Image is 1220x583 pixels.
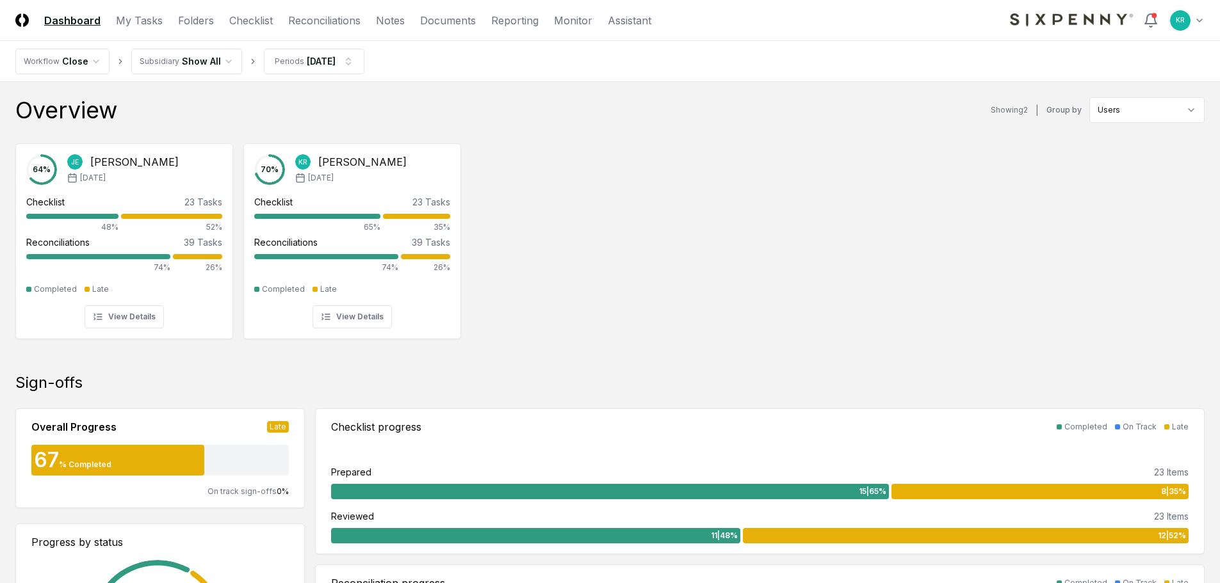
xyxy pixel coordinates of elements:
[15,97,117,123] div: Overview
[331,419,421,435] div: Checklist progress
[1154,509,1189,523] div: 23 Items
[318,154,407,170] div: [PERSON_NAME]
[262,284,305,295] div: Completed
[1161,486,1186,497] span: 8 | 35 %
[420,13,476,28] a: Documents
[401,262,450,273] div: 26%
[315,408,1205,554] a: Checklist progressCompletedOn TrackLatePrepared23 Items15|65%8|35%Reviewed23 Items11|48%12|52%
[207,486,277,496] span: On track sign-offs
[288,13,361,28] a: Reconciliations
[44,13,101,28] a: Dashboard
[383,221,450,233] div: 35%
[331,465,371,479] div: Prepared
[267,421,289,433] div: Late
[26,195,65,209] div: Checklist
[92,284,109,295] div: Late
[31,419,117,435] div: Overall Progress
[308,172,334,184] span: [DATE]
[31,450,59,470] div: 67
[1046,106,1082,114] label: Group by
[26,236,90,249] div: Reconciliations
[184,195,222,209] div: 23 Tasks
[991,104,1028,116] div: Showing 2
[116,13,163,28] a: My Tasks
[15,13,29,27] img: Logo
[275,56,304,67] div: Periods
[264,49,364,74] button: Periods[DATE]
[34,284,77,295] div: Completed
[85,305,164,328] button: View Details
[59,459,111,470] div: % Completed
[554,13,592,28] a: Monitor
[412,195,450,209] div: 23 Tasks
[80,172,106,184] span: [DATE]
[121,221,222,233] div: 52%
[254,262,398,273] div: 74%
[229,13,273,28] a: Checklist
[140,56,179,67] div: Subsidiary
[1154,465,1189,479] div: 23 Items
[711,530,738,541] span: 11 | 48 %
[178,13,214,28] a: Folders
[1036,104,1039,117] div: |
[254,195,293,209] div: Checklist
[1123,421,1157,433] div: On Track
[307,54,336,68] div: [DATE]
[90,154,179,170] div: [PERSON_NAME]
[254,221,380,233] div: 65%
[26,262,170,273] div: 74%
[608,13,651,28] a: Assistant
[243,133,461,339] a: 70%KR[PERSON_NAME][DATE]Checklist23 Tasks65%35%Reconciliations39 Tasks74%26%CompletedLateView Det...
[412,236,450,249] div: 39 Tasks
[491,13,539,28] a: Reporting
[1176,15,1185,25] span: KR
[15,49,364,74] nav: breadcrumb
[376,13,405,28] a: Notes
[1064,421,1107,433] div: Completed
[173,262,222,273] div: 26%
[277,486,289,496] span: 0 %
[15,372,1205,393] div: Sign-offs
[1158,530,1186,541] span: 12 | 52 %
[184,236,222,249] div: 39 Tasks
[859,486,886,497] span: 15 | 65 %
[320,284,337,295] div: Late
[298,157,307,167] span: KR
[313,305,392,328] button: View Details
[331,509,374,523] div: Reviewed
[15,133,233,339] a: 64%JE[PERSON_NAME][DATE]Checklist23 Tasks48%52%Reconciliations39 Tasks74%26%CompletedLateView Det...
[71,157,79,167] span: JE
[254,236,318,249] div: Reconciliations
[1169,9,1192,32] button: KR
[31,534,289,550] div: Progress by status
[24,56,60,67] div: Workflow
[26,221,118,233] div: 48%
[1010,13,1133,27] img: Sixpenny logo
[1172,421,1189,433] div: Late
